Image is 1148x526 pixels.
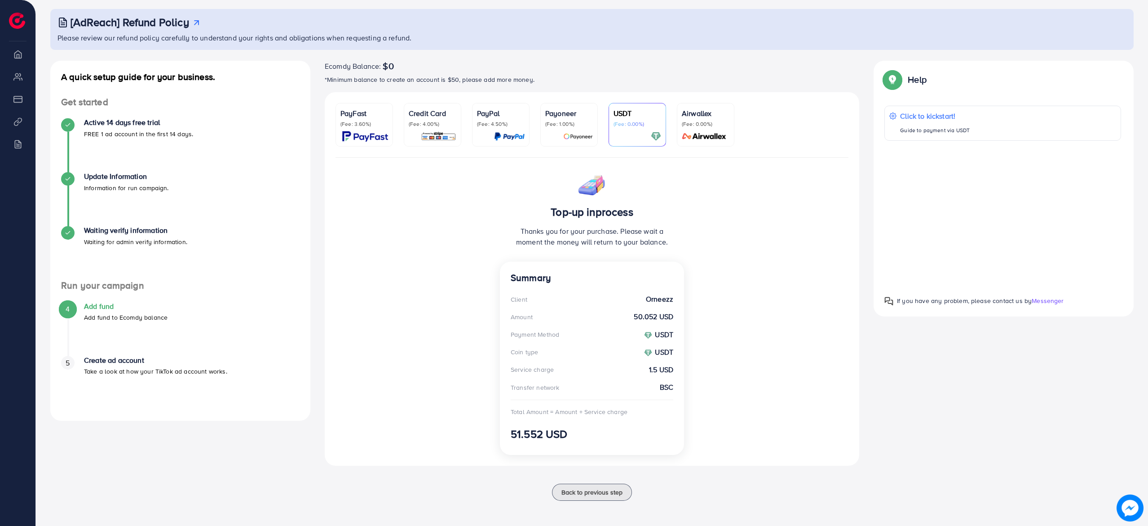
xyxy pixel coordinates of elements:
p: (Fee: 1.00%) [545,120,593,128]
img: card [494,131,525,142]
li: Active 14 days free trial [50,118,310,172]
h3: [AdReach] Refund Policy [71,16,189,29]
strong: USDT [655,347,673,357]
strong: Orneezz [646,294,673,304]
p: USDT [614,108,661,119]
p: (Fee: 0.00%) [614,120,661,128]
span: 5 [66,358,70,368]
h4: Waiting verify information [84,226,187,235]
p: PayFast [340,108,388,119]
h3: 51.552 USD [511,428,673,441]
strong: BSC [660,382,673,392]
h4: A quick setup guide for your business. [50,71,310,82]
img: Popup guide [884,297,893,306]
img: card [342,131,388,142]
img: card [679,131,729,142]
h3: Top-up inprocess [511,205,673,218]
h4: Active 14 days free trial [84,118,193,127]
p: Guide to payment via USDT [900,125,970,136]
p: Thanks you for your purchase. Please wait a moment the money will return to your balance. [511,226,673,247]
span: Messenger [1032,296,1064,305]
h4: Update Information [84,172,169,181]
li: Add fund [50,302,310,356]
span: Back to previous step [561,488,623,497]
p: PayPal [477,108,525,119]
li: Update Information [50,172,310,226]
img: coin [644,349,652,357]
div: Coin type [511,348,538,357]
p: Please review our refund policy carefully to understand your rights and obligations when requesti... [57,32,1128,43]
p: Credit Card [409,108,456,119]
h4: Summary [511,272,673,284]
div: Transfer network [511,383,560,392]
p: (Fee: 4.00%) [409,120,456,128]
p: (Fee: 4.50%) [477,120,525,128]
h4: Get started [50,97,310,108]
img: card [421,131,456,142]
img: logo [9,13,25,29]
strong: 50.052 USD [634,312,673,322]
p: Take a look at how your TikTok ad account works. [84,366,227,377]
p: Click to kickstart! [900,111,970,121]
strong: USDT [655,330,673,339]
p: Payoneer [545,108,593,119]
p: (Fee: 0.00%) [682,120,729,128]
img: image [1117,495,1144,522]
h4: Add fund [84,302,168,311]
p: FREE 1 ad account in the first 14 days. [84,129,193,139]
button: Back to previous step [552,484,632,501]
p: (Fee: 3.60%) [340,120,388,128]
img: Popup guide [884,71,901,88]
h4: Run your campaign [50,280,310,291]
span: Ecomdy Balance: [325,61,381,71]
img: card [563,131,593,142]
p: *Minimum balance to create an account is $50, please add more money. [325,74,859,85]
p: Add fund to Ecomdy balance [84,312,168,323]
p: Information for run campaign. [84,183,169,193]
strong: 1.5 USD [649,365,673,375]
li: Create ad account [50,356,310,410]
p: Airwallex [682,108,729,119]
div: Total Amount = Amount + Service charge [511,407,627,416]
span: If you have any problem, please contact us by [897,296,1032,305]
div: Amount [511,312,533,321]
div: Payment Method [511,330,559,339]
img: success [577,169,607,198]
div: Client [511,295,527,304]
div: Service charge [511,365,554,374]
p: Waiting for admin verify information. [84,236,187,247]
p: Help [908,74,927,85]
span: $0 [383,61,393,71]
h4: Create ad account [84,356,227,365]
img: coin [644,331,652,339]
li: Waiting verify information [50,226,310,280]
span: 4 [66,304,70,314]
img: card [651,131,661,142]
